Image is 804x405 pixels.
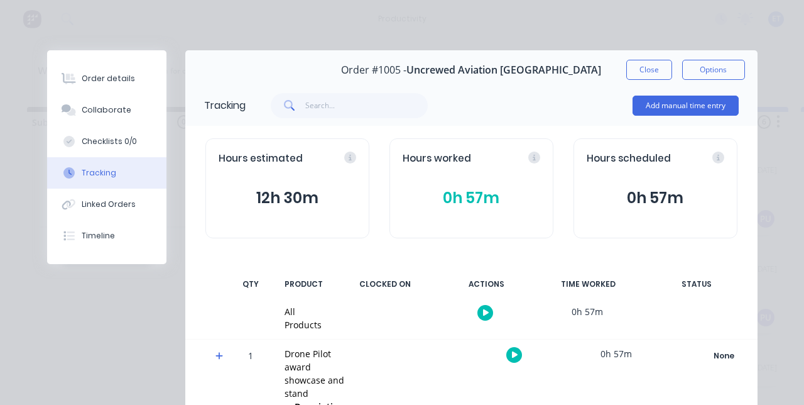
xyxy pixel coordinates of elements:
input: Search... [305,93,428,118]
div: Checklists 0/0 [82,136,137,147]
div: Drone Pilot award showcase and stand [285,347,350,400]
button: Options [682,60,745,80]
button: Checklists 0/0 [47,126,166,157]
div: Timeline [82,230,115,241]
div: PRODUCT [277,271,330,297]
div: All Products [285,305,322,331]
div: 0h 57m [569,340,663,368]
div: Order details [82,73,135,84]
span: Hours estimated [219,152,303,166]
button: None [678,347,770,365]
div: Linked Orders [82,199,136,210]
div: TIME WORKED [541,271,636,297]
button: Add manual time entry [633,96,739,116]
span: Order #1005 - [341,64,406,76]
button: 0h 57m [403,186,540,210]
button: 12h 30m [219,186,356,210]
div: CLOCKED ON [338,271,432,297]
div: Collaborate [82,104,131,116]
span: Hours worked [403,152,471,166]
span: Hours scheduled [587,152,671,166]
div: ACTIONS [440,271,534,297]
button: Close [626,60,672,80]
button: Order details [47,63,166,94]
div: Tracking [82,167,116,179]
button: Collaborate [47,94,166,126]
div: QTY [232,271,269,297]
div: Tracking [204,98,246,113]
button: Timeline [47,220,166,252]
button: Linked Orders [47,189,166,220]
span: Uncrewed Aviation [GEOGRAPHIC_DATA] [406,64,601,76]
button: Tracking [47,157,166,189]
div: None [679,348,769,364]
div: 0h 57m [540,297,634,326]
div: STATUS [643,271,750,297]
button: 0h 57m [587,186,724,210]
